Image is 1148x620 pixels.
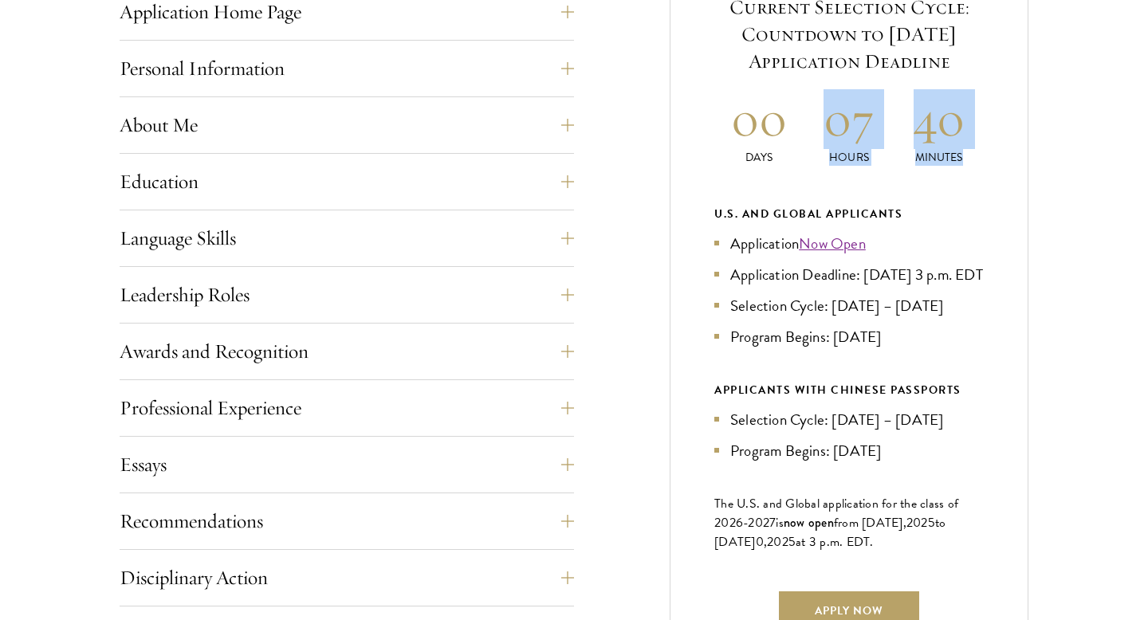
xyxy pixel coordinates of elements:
[796,532,874,551] span: at 3 p.m. EDT.
[834,513,906,532] span: from [DATE],
[120,106,574,144] button: About Me
[714,439,984,462] li: Program Begins: [DATE]
[764,532,767,551] span: ,
[776,513,784,532] span: is
[120,559,574,597] button: Disciplinary Action
[120,389,574,427] button: Professional Experience
[756,532,764,551] span: 0
[120,163,574,201] button: Education
[714,408,984,431] li: Selection Cycle: [DATE] – [DATE]
[714,204,984,224] div: U.S. and Global Applicants
[714,380,984,400] div: APPLICANTS WITH CHINESE PASSPORTS
[120,445,574,484] button: Essays
[714,149,804,166] p: Days
[714,232,984,255] li: Application
[714,494,958,532] span: The U.S. and Global application for the class of 202
[804,149,894,166] p: Hours
[714,513,946,551] span: to [DATE]
[928,513,935,532] span: 5
[788,532,796,551] span: 5
[894,149,984,166] p: Minutes
[714,294,984,317] li: Selection Cycle: [DATE] – [DATE]
[120,332,574,371] button: Awards and Recognition
[804,89,894,149] h2: 07
[743,513,769,532] span: -202
[120,276,574,314] button: Leadership Roles
[120,219,574,257] button: Language Skills
[767,532,788,551] span: 202
[714,263,984,286] li: Application Deadline: [DATE] 3 p.m. EDT
[769,513,776,532] span: 7
[120,49,574,88] button: Personal Information
[714,325,984,348] li: Program Begins: [DATE]
[784,513,834,532] span: now open
[894,89,984,149] h2: 40
[736,513,743,532] span: 6
[799,232,866,255] a: Now Open
[120,502,574,540] button: Recommendations
[906,513,928,532] span: 202
[714,89,804,149] h2: 00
